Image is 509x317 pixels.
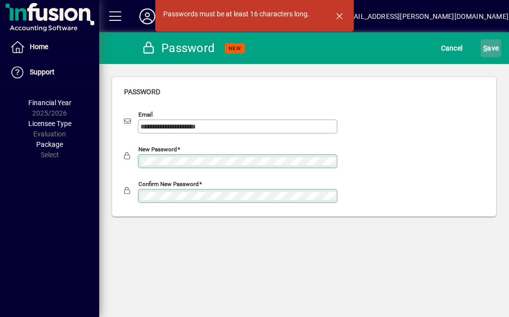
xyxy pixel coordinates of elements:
span: Home [30,43,48,51]
span: Licensee Type [28,120,71,127]
div: Craig [EMAIL_ADDRESS][PERSON_NAME][DOMAIN_NAME] [323,8,509,24]
mat-label: Confirm new password [138,181,199,188]
span: Package [36,140,63,148]
button: Save [481,39,501,57]
span: Support [30,68,55,76]
span: S [483,44,487,52]
div: Password [141,40,215,56]
span: Password [124,88,160,96]
a: Support [5,60,99,85]
span: Financial Year [28,99,71,107]
mat-label: New password [138,146,177,153]
span: ave [483,40,499,56]
span: Cancel [441,40,463,56]
a: Home [5,35,99,60]
span: NEW [229,45,241,52]
mat-label: Email [138,111,153,118]
button: Cancel [439,39,465,57]
button: Profile [131,7,163,25]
